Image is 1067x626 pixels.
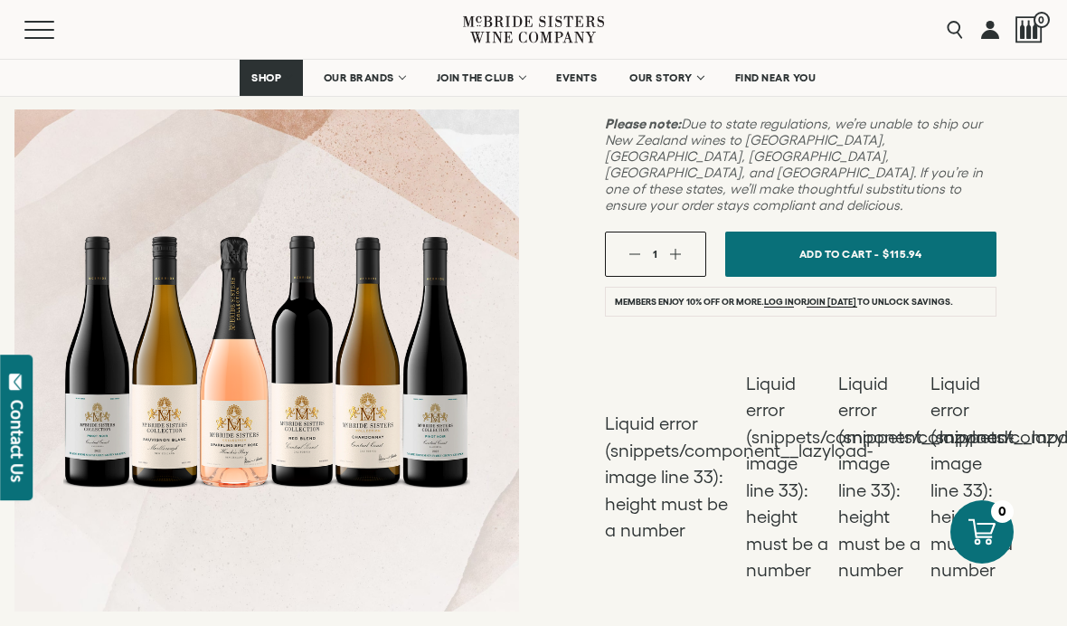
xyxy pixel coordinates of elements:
[605,287,996,317] li: Members enjoy 10% off or more. or to unlock savings.
[1034,12,1050,28] span: 0
[725,232,996,277] button: Add To Cart - $115.94
[883,241,922,267] span: $115.94
[240,60,303,96] a: SHOP
[930,371,1014,584] li: Liquid error (snippets/component__lazyload-image line 33): height must be a number
[807,297,856,308] a: join [DATE]
[629,71,693,84] span: OUR STORY
[251,71,282,84] span: SHOP
[605,116,681,131] strong: Please note:
[8,400,26,482] div: Contact Us
[991,500,1014,523] div: 0
[799,241,879,267] span: Add To Cart -
[735,71,817,84] span: FIND NEAR YOU
[437,71,515,84] span: JOIN THE CLUB
[605,411,737,545] li: Liquid error (snippets/component__lazyload-image line 33): height must be a number
[618,60,714,96] a: OUR STORY
[324,71,394,84] span: OUR BRANDS
[653,248,657,260] span: 1
[746,371,829,584] li: Liquid error (snippets/component__lazyload-image line 33): height must be a number
[425,60,536,96] a: JOIN THE CLUB
[556,71,597,84] span: EVENTS
[764,297,794,308] a: Log in
[544,60,609,96] a: EVENTS
[24,21,90,39] button: Mobile Menu Trigger
[723,60,828,96] a: FIND NEAR YOU
[312,60,416,96] a: OUR BRANDS
[605,116,983,213] em: Due to state regulations, we’re unable to ship our New Zealand wines to [GEOGRAPHIC_DATA], [GEOGR...
[838,371,921,584] li: Liquid error (snippets/component__lazyload-image line 33): height must be a number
